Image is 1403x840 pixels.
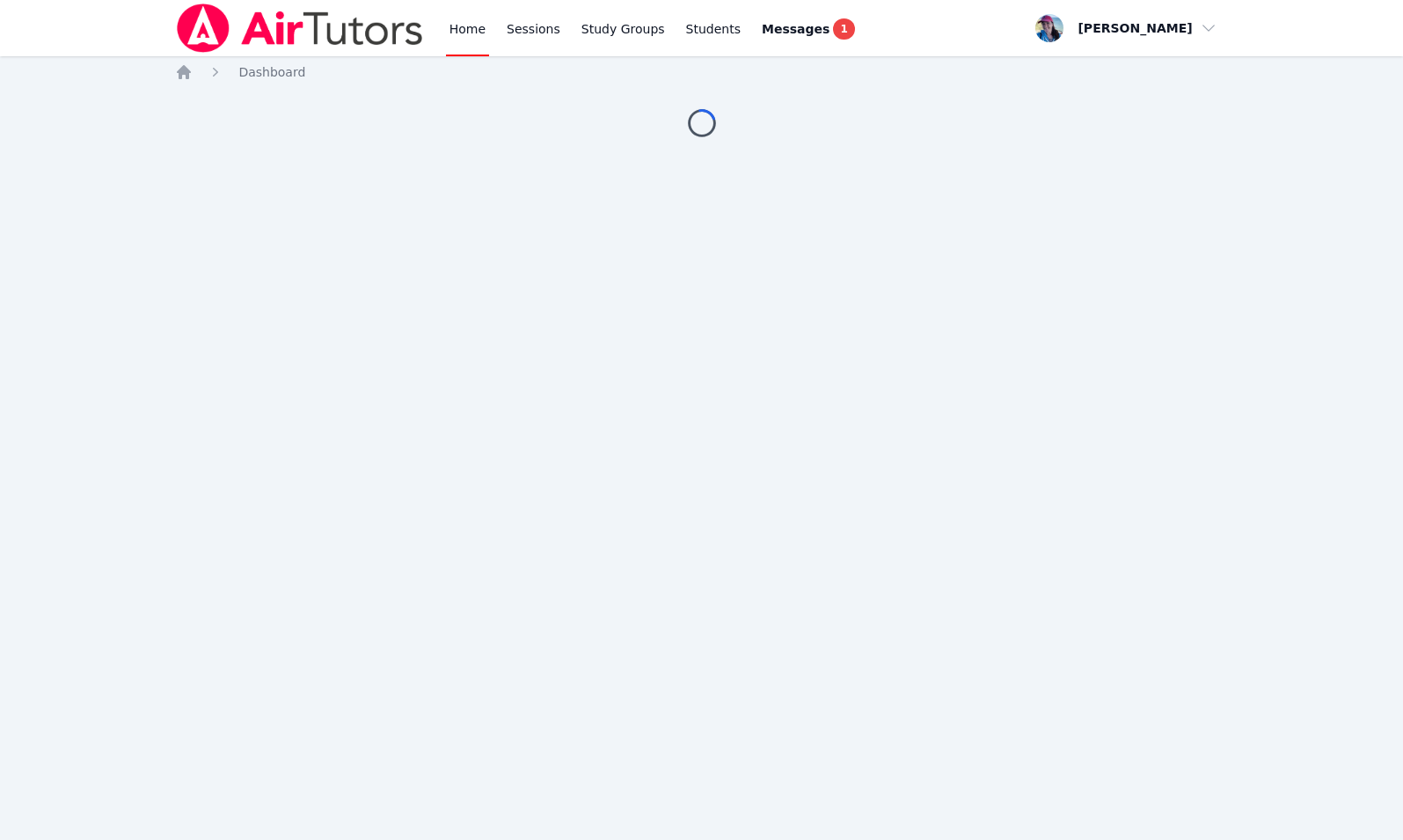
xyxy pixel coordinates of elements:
[175,4,424,53] img: Air Tutors
[762,20,829,38] span: Messages
[175,63,1227,81] nav: Breadcrumb
[238,65,305,79] span: Dashboard
[238,63,305,81] a: Dashboard
[833,18,854,40] span: 1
